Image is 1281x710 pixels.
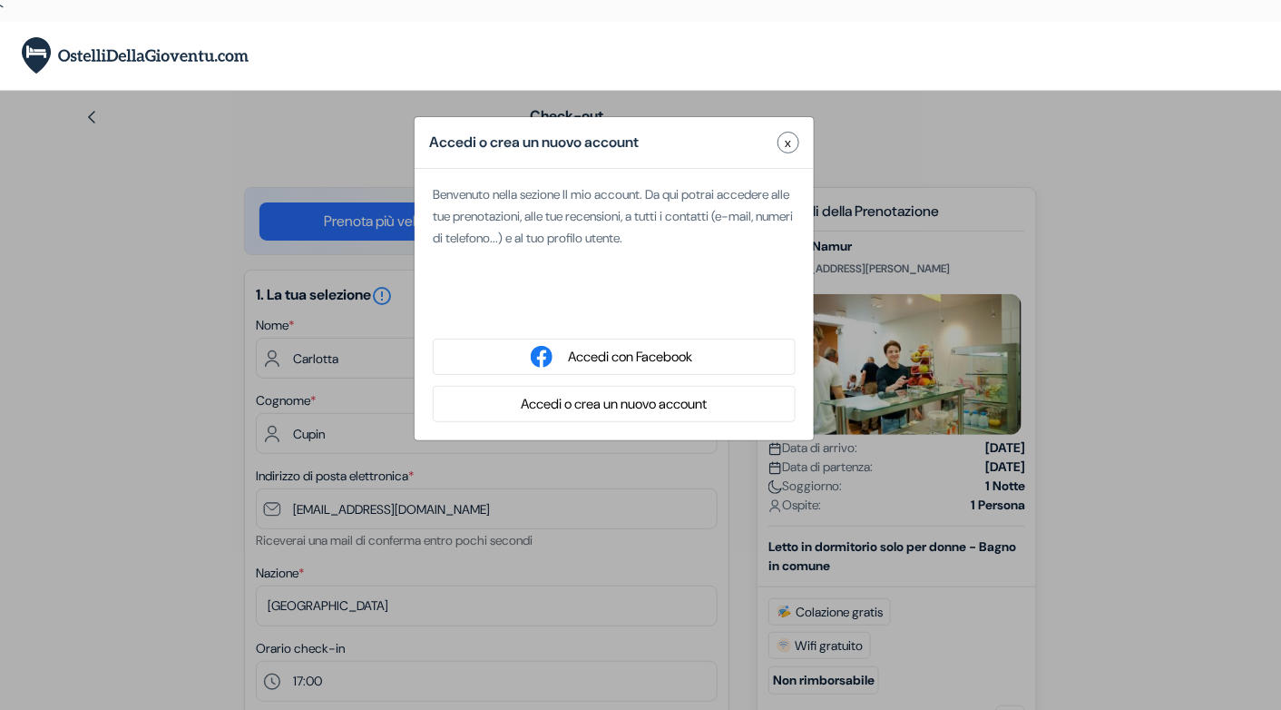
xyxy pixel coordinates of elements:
[786,133,792,153] span: x
[563,346,699,369] button: Accedi con Facebook
[777,132,799,153] button: Close
[22,37,249,74] img: OstelliDellaGioventu.com
[531,346,552,368] img: facebook_login.svg
[429,132,639,153] h5: Accedi o crea un nuovo account
[433,186,793,246] span: Benvenuto nella sezione Il mio account. Da qui potrai accedere alle tue prenotazioni, alle tue re...
[424,290,805,330] iframe: Pulsante Accedi con Google
[516,393,713,416] button: Accedi o crea un nuovo account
